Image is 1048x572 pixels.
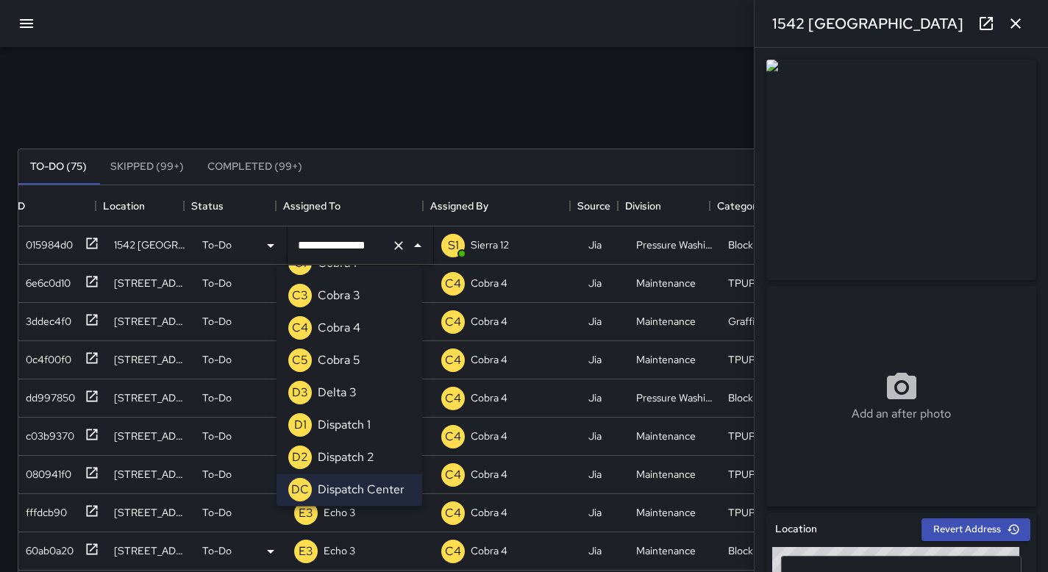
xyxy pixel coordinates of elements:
[636,352,696,367] div: Maintenance
[114,314,188,329] div: 441 9th Street
[588,352,602,367] div: Jia
[318,482,404,499] p: Dispatch Center
[728,237,805,252] div: Block Face Pressure Washed
[728,390,805,405] div: Block Face Pressure Washed
[636,314,696,329] div: Maintenance
[588,390,602,405] div: Jia
[20,232,73,252] div: 015984d0
[577,185,610,226] div: Source
[202,314,232,329] p: To-Do
[99,149,196,185] button: Skipped (99+)
[570,185,618,226] div: Source
[471,352,507,367] p: Cobra 4
[318,385,357,402] p: Delta 3
[324,505,355,520] p: Echo 3
[423,185,570,226] div: Assigned By
[114,352,188,367] div: 1153 Franklin Street
[114,237,188,252] div: 1542 Broadway
[636,390,713,405] div: Pressure Washing
[636,237,713,252] div: Pressure Washing
[728,467,805,482] div: TPUP Service Requested
[20,461,71,482] div: 080941f0
[114,276,188,290] div: 1707 Webster Street
[471,467,507,482] p: Cobra 4
[20,385,75,405] div: dd997850
[202,505,232,520] p: To-Do
[292,320,308,337] p: C4
[202,237,232,252] p: To-Do
[20,346,71,367] div: 0c4f00f0
[114,505,188,520] div: 230 Bay Place
[588,237,602,252] div: Jia
[445,351,461,369] p: C4
[292,287,308,305] p: C3
[103,185,145,226] div: Location
[636,543,696,558] div: Maintenance
[471,237,509,252] p: Sierra 12
[471,505,507,520] p: Cobra 4
[445,275,461,293] p: C4
[388,235,409,256] button: Clear
[202,429,232,443] p: To-Do
[407,235,428,256] button: Close
[471,314,507,329] p: Cobra 4
[588,276,602,290] div: Jia
[588,429,602,443] div: Jia
[292,449,308,467] p: D2
[114,543,188,558] div: 285 23rd Street
[448,237,459,254] p: S1
[191,185,224,226] div: Status
[588,543,602,558] div: Jia
[184,185,276,226] div: Status
[20,423,74,443] div: c03b9370
[728,276,805,290] div: TPUP Service Requested
[291,482,309,499] p: DC
[445,390,461,407] p: C4
[445,466,461,484] p: C4
[471,543,507,558] p: Cobra 4
[728,352,805,367] div: TPUP Service Requested
[96,185,184,226] div: Location
[618,185,710,226] div: Division
[20,537,74,558] div: 60ab0a20
[728,543,805,558] div: Block Face Detailed
[430,185,488,226] div: Assigned By
[20,499,67,520] div: fffdcb90
[471,276,507,290] p: Cobra 4
[318,287,360,305] p: Cobra 3
[299,504,313,522] p: E3
[588,314,602,329] div: Jia
[445,313,461,331] p: C4
[114,429,188,443] div: 824 Franklin Street
[636,467,696,482] div: Maintenance
[18,149,99,185] button: To-Do (75)
[728,505,805,520] div: TPUP Service Requested
[294,417,307,435] p: D1
[15,185,25,226] div: ID
[20,308,71,329] div: 3ddec4f0
[588,467,602,482] div: Jia
[196,149,314,185] button: Completed (99+)
[202,276,232,290] p: To-Do
[588,505,602,520] div: Jia
[114,467,188,482] div: 441 9th Street
[636,429,696,443] div: Maintenance
[625,185,661,226] div: Division
[318,417,371,435] p: Dispatch 1
[636,505,696,520] div: Maintenance
[299,543,313,560] p: E3
[283,185,341,226] div: Assigned To
[471,429,507,443] p: Cobra 4
[318,320,360,337] p: Cobra 4
[324,543,355,558] p: Echo 3
[20,270,71,290] div: 6e6c0d10
[445,543,461,560] p: C4
[202,390,232,405] p: To-Do
[202,467,232,482] p: To-Do
[636,276,696,290] div: Maintenance
[445,428,461,446] p: C4
[318,449,374,467] p: Dispatch 2
[114,390,188,405] div: 469 10th Street
[7,185,96,226] div: ID
[728,429,805,443] div: TPUP Service Requested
